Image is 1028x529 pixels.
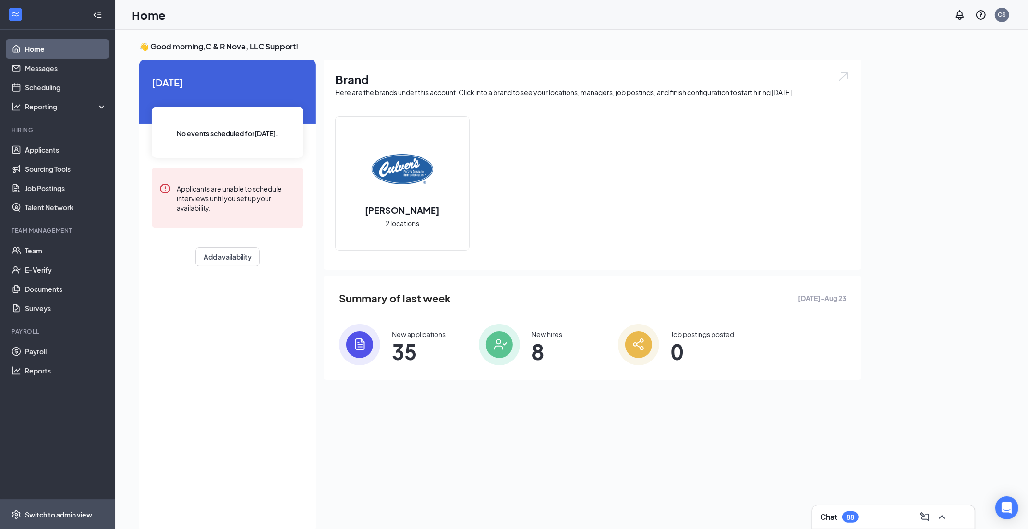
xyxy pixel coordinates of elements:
div: CS [998,11,1006,19]
svg: Minimize [954,511,965,523]
a: Talent Network [25,198,107,217]
h2: [PERSON_NAME] [356,204,449,216]
button: Minimize [952,509,967,525]
button: Add availability [195,247,260,266]
img: Culver's [372,139,433,200]
a: Applicants [25,140,107,159]
svg: Notifications [954,9,966,21]
span: 35 [392,343,446,360]
svg: Settings [12,510,21,519]
div: Team Management [12,227,105,235]
img: icon [339,324,380,365]
svg: ComposeMessage [919,511,931,523]
h1: Home [132,7,166,23]
div: Here are the brands under this account. Click into a brand to see your locations, managers, job p... [335,87,850,97]
svg: Collapse [93,10,102,20]
div: Hiring [12,126,105,134]
img: open.6027fd2a22e1237b5b06.svg [837,71,850,82]
span: 0 [671,343,734,360]
a: Payroll [25,342,107,361]
a: Job Postings [25,179,107,198]
a: Team [25,241,107,260]
span: [DATE] - Aug 23 [798,293,846,303]
svg: WorkstreamLogo [11,10,20,19]
span: No events scheduled for [DATE] . [177,128,278,139]
div: New hires [532,329,562,339]
div: Payroll [12,327,105,336]
a: Messages [25,59,107,78]
img: icon [618,324,659,365]
div: New applications [392,329,446,339]
img: icon [479,324,520,365]
span: [DATE] [152,75,303,90]
a: Sourcing Tools [25,159,107,179]
div: Open Intercom Messenger [995,496,1018,519]
a: Home [25,39,107,59]
a: Surveys [25,299,107,318]
button: ComposeMessage [917,509,932,525]
button: ChevronUp [934,509,950,525]
span: 2 locations [386,218,419,228]
a: E-Verify [25,260,107,279]
a: Reports [25,361,107,380]
div: 88 [847,513,854,521]
span: 8 [532,343,562,360]
div: Applicants are unable to schedule interviews until you set up your availability. [177,183,296,213]
svg: Error [159,183,171,194]
a: Documents [25,279,107,299]
svg: ChevronUp [936,511,948,523]
svg: Analysis [12,102,21,111]
span: Summary of last week [339,290,451,307]
div: Reporting [25,102,108,111]
a: Scheduling [25,78,107,97]
h1: Brand [335,71,850,87]
h3: 👋 Good morning, C & R Nove, LLC Support ! [139,41,861,52]
h3: Chat [820,512,837,522]
div: Switch to admin view [25,510,92,519]
div: Job postings posted [671,329,734,339]
svg: QuestionInfo [975,9,987,21]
